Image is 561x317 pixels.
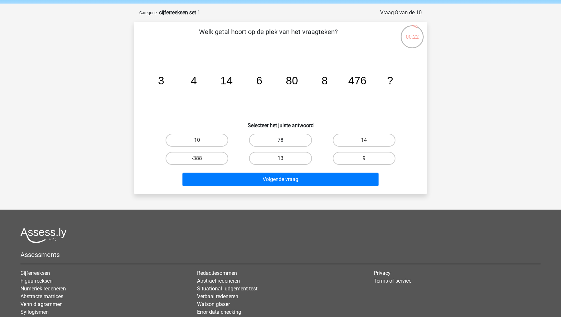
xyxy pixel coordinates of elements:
img: Assessly logo [20,228,67,243]
small: Categorie: [139,10,158,15]
tspan: 14 [220,75,232,87]
a: Abstracte matrices [20,293,63,299]
div: 00:22 [400,25,424,41]
a: Watson glaser [197,301,230,307]
label: 14 [333,134,395,147]
a: Terms of service [374,278,411,284]
tspan: 8 [322,75,328,87]
a: Abstract redeneren [197,278,240,284]
tspan: 476 [348,75,367,87]
a: Privacy [374,270,391,276]
a: Syllogismen [20,309,49,315]
button: Volgende vraag [182,173,379,186]
a: Error data checking [197,309,241,315]
tspan: ? [387,75,393,87]
tspan: 6 [256,75,262,87]
a: Numeriek redeneren [20,286,66,292]
tspan: 80 [286,75,298,87]
p: Welk getal hoort op de plek van het vraagteken? [144,27,392,46]
div: Vraag 8 van de 10 [380,9,422,17]
label: 10 [166,134,228,147]
tspan: 4 [191,75,197,87]
h6: Selecteer het juiste antwoord [144,117,417,128]
label: 13 [249,152,312,165]
label: -388 [166,152,228,165]
a: Redactiesommen [197,270,237,276]
tspan: 3 [158,75,164,87]
label: 9 [333,152,395,165]
a: Verbaal redeneren [197,293,238,299]
strong: cijferreeksen set 1 [159,9,200,16]
a: Figuurreeksen [20,278,53,284]
h5: Assessments [20,251,541,259]
a: Venn diagrammen [20,301,63,307]
a: Cijferreeksen [20,270,50,276]
label: 78 [249,134,312,147]
a: Situational judgement test [197,286,257,292]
